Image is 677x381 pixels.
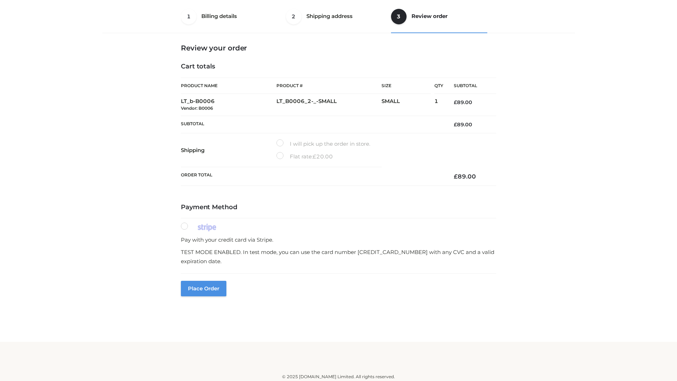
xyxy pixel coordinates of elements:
h3: Review your order [181,44,496,52]
bdi: 89.00 [454,121,472,128]
th: Product Name [181,78,276,94]
th: Subtotal [181,116,443,133]
bdi: 89.00 [454,99,472,105]
th: Product # [276,78,382,94]
td: LT_b-B0006 [181,94,276,116]
h4: Payment Method [181,204,496,211]
bdi: 89.00 [454,173,476,180]
span: £ [454,173,458,180]
label: I will pick up the order in store. [276,139,370,149]
p: Pay with your credit card via Stripe. [181,235,496,244]
span: £ [454,99,457,105]
td: 1 [434,94,443,116]
th: Shipping [181,133,276,167]
span: £ [454,121,457,128]
div: © 2025 [DOMAIN_NAME] Limited. All rights reserved. [105,373,572,380]
label: Flat rate: [276,152,333,161]
p: TEST MODE ENABLED. In test mode, you can use the card number [CREDIT_CARD_NUMBER] with any CVC an... [181,248,496,266]
th: Qty [434,78,443,94]
th: Order Total [181,167,443,186]
bdi: 20.00 [313,153,333,160]
th: Size [382,78,431,94]
td: SMALL [382,94,434,116]
button: Place order [181,281,226,296]
th: Subtotal [443,78,496,94]
small: Vendor: B0006 [181,105,213,111]
td: LT_B0006_2-_-SMALL [276,94,382,116]
h4: Cart totals [181,63,496,71]
span: £ [313,153,316,160]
